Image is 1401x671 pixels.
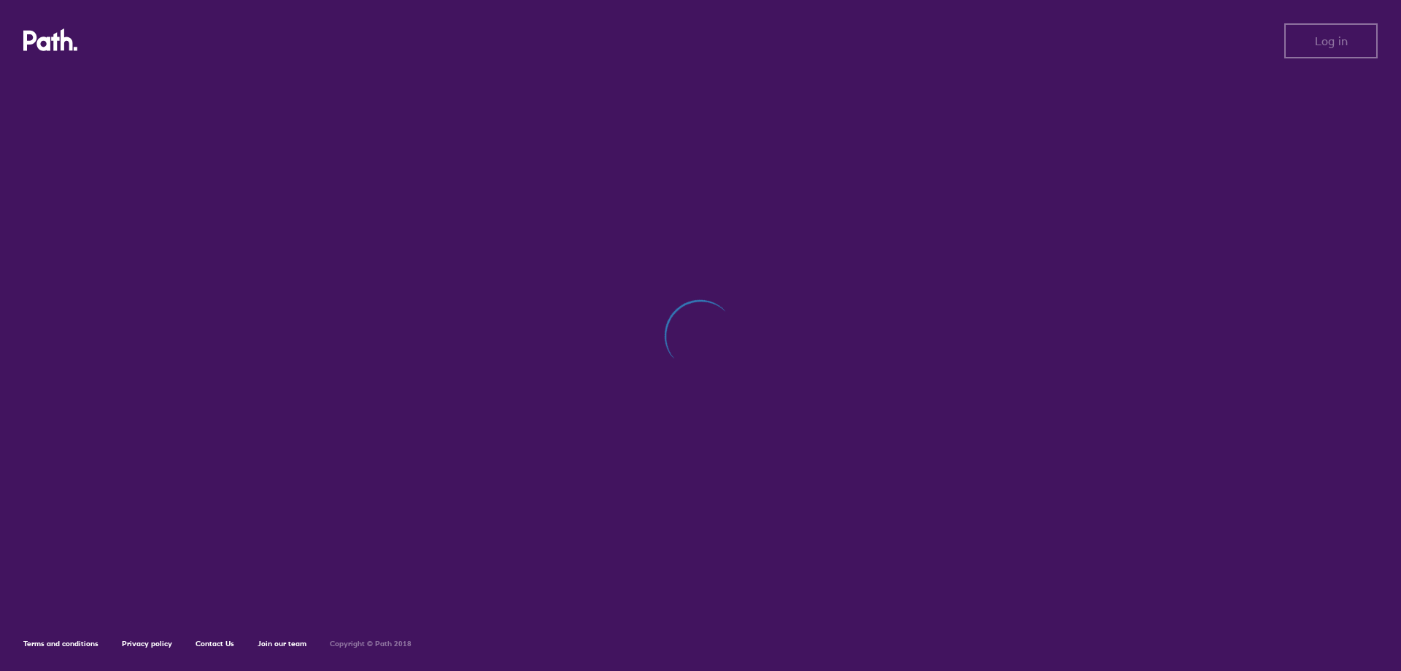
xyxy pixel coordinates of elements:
[1315,34,1348,47] span: Log in
[258,639,306,648] a: Join our team
[330,640,412,648] h6: Copyright © Path 2018
[1284,23,1378,58] button: Log in
[196,639,234,648] a: Contact Us
[23,639,99,648] a: Terms and conditions
[122,639,172,648] a: Privacy policy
